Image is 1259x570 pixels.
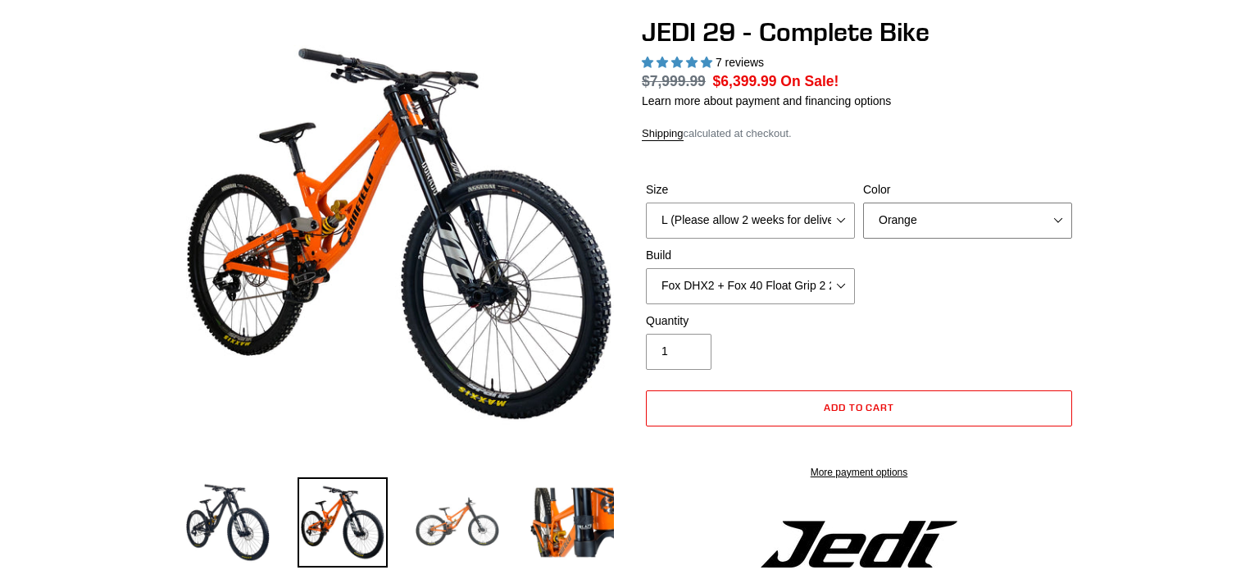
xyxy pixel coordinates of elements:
s: $7,999.99 [642,73,706,89]
a: Learn more about payment and financing options [642,94,891,107]
div: calculated at checkout. [642,125,1076,142]
span: On Sale! [780,71,839,92]
label: Build [646,247,855,264]
h1: JEDI 29 - Complete Bike [642,16,1076,48]
label: Color [863,181,1072,198]
label: Size [646,181,855,198]
img: Load image into Gallery viewer, JEDI 29 - Complete Bike [412,477,502,568]
img: Jedi Logo [761,521,957,568]
span: Add to cart [824,401,895,413]
img: Load image into Gallery viewer, JEDI 29 - Complete Bike [527,477,617,568]
a: More payment options [646,465,1072,480]
img: Load image into Gallery viewer, JEDI 29 - Complete Bike [298,477,388,568]
span: 7 reviews [716,56,764,69]
span: $6,399.99 [713,73,777,89]
button: Add to cart [646,390,1072,426]
a: Shipping [642,127,684,141]
label: Quantity [646,312,855,330]
img: Load image into Gallery viewer, JEDI 29 - Complete Bike [183,477,273,568]
span: 5.00 stars [642,56,716,69]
